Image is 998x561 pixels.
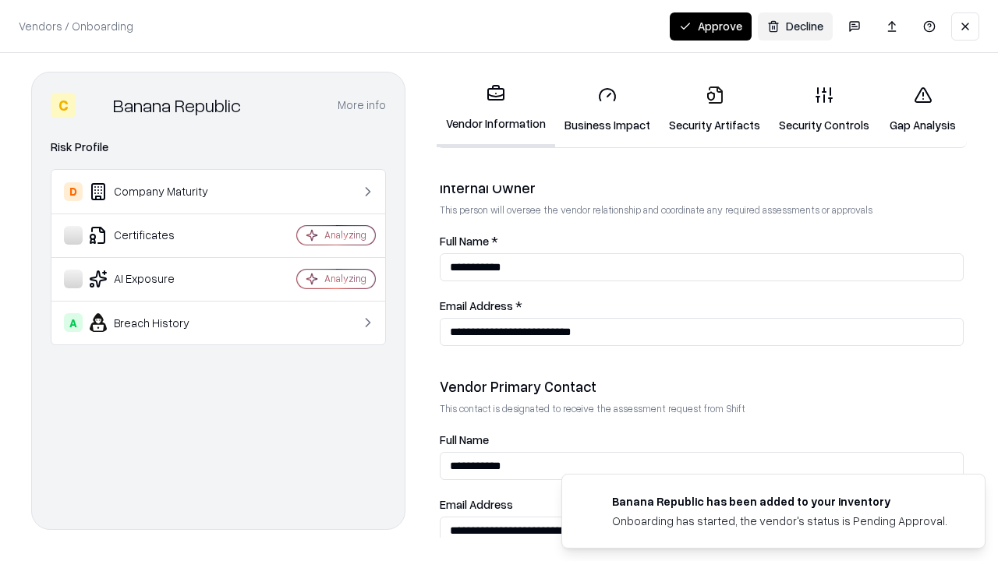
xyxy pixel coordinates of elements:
[51,138,386,157] div: Risk Profile
[64,182,250,201] div: Company Maturity
[113,93,241,118] div: Banana Republic
[660,73,770,146] a: Security Artifacts
[324,228,366,242] div: Analyzing
[440,300,964,312] label: Email Address *
[64,226,250,245] div: Certificates
[440,178,964,197] div: Internal Owner
[64,313,250,332] div: Breach History
[612,493,947,510] div: Banana Republic has been added to your inventory
[19,18,133,34] p: Vendors / Onboarding
[82,93,107,118] img: Banana Republic
[440,203,964,217] p: This person will oversee the vendor relationship and coordinate any required assessments or appro...
[437,72,555,147] a: Vendor Information
[555,73,660,146] a: Business Impact
[770,73,879,146] a: Security Controls
[440,434,964,446] label: Full Name
[440,377,964,396] div: Vendor Primary Contact
[64,182,83,201] div: D
[440,235,964,247] label: Full Name *
[581,493,600,512] img: bananarepublic.com
[324,272,366,285] div: Analyzing
[64,270,250,288] div: AI Exposure
[879,73,967,146] a: Gap Analysis
[758,12,833,41] button: Decline
[440,402,964,415] p: This contact is designated to receive the assessment request from Shift
[338,91,386,119] button: More info
[64,313,83,332] div: A
[612,513,947,529] div: Onboarding has started, the vendor's status is Pending Approval.
[440,499,964,510] label: Email Address
[51,93,76,118] div: C
[670,12,752,41] button: Approve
